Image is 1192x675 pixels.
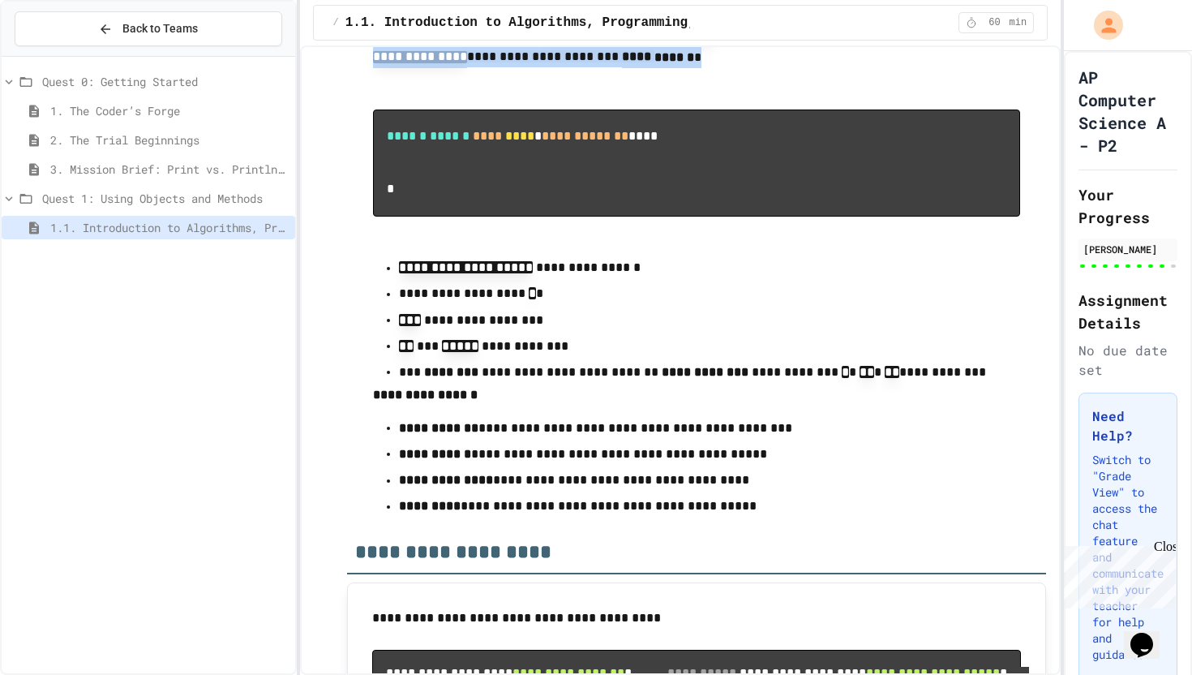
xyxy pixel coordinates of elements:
[50,102,289,119] span: 1. The Coder’s Forge
[1057,540,1176,608] iframe: chat widget
[1077,6,1127,44] div: My Account
[1083,242,1173,256] div: [PERSON_NAME]
[1078,341,1177,380] div: No due date set
[1092,452,1164,663] p: Switch to "Grade View" to access the chat feature and communicate with your teacher for help and ...
[1078,183,1177,229] h2: Your Progress
[982,16,1008,29] span: 60
[345,13,805,32] span: 1.1. Introduction to Algorithms, Programming, and Compilers
[50,131,289,148] span: 2. The Trial Beginnings
[50,161,289,178] span: 3. Mission Brief: Print vs. Println Quest
[42,190,289,207] span: Quest 1: Using Objects and Methods
[42,73,289,90] span: Quest 0: Getting Started
[6,6,112,103] div: Chat with us now!Close
[1124,610,1176,659] iframe: chat widget
[122,20,198,37] span: Back to Teams
[1078,289,1177,334] h2: Assignment Details
[333,16,339,29] span: /
[50,219,289,236] span: 1.1. Introduction to Algorithms, Programming, and Compilers
[15,11,282,46] button: Back to Teams
[1010,16,1027,29] span: min
[1092,406,1164,445] h3: Need Help?
[1078,66,1177,157] h1: AP Computer Science A - P2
